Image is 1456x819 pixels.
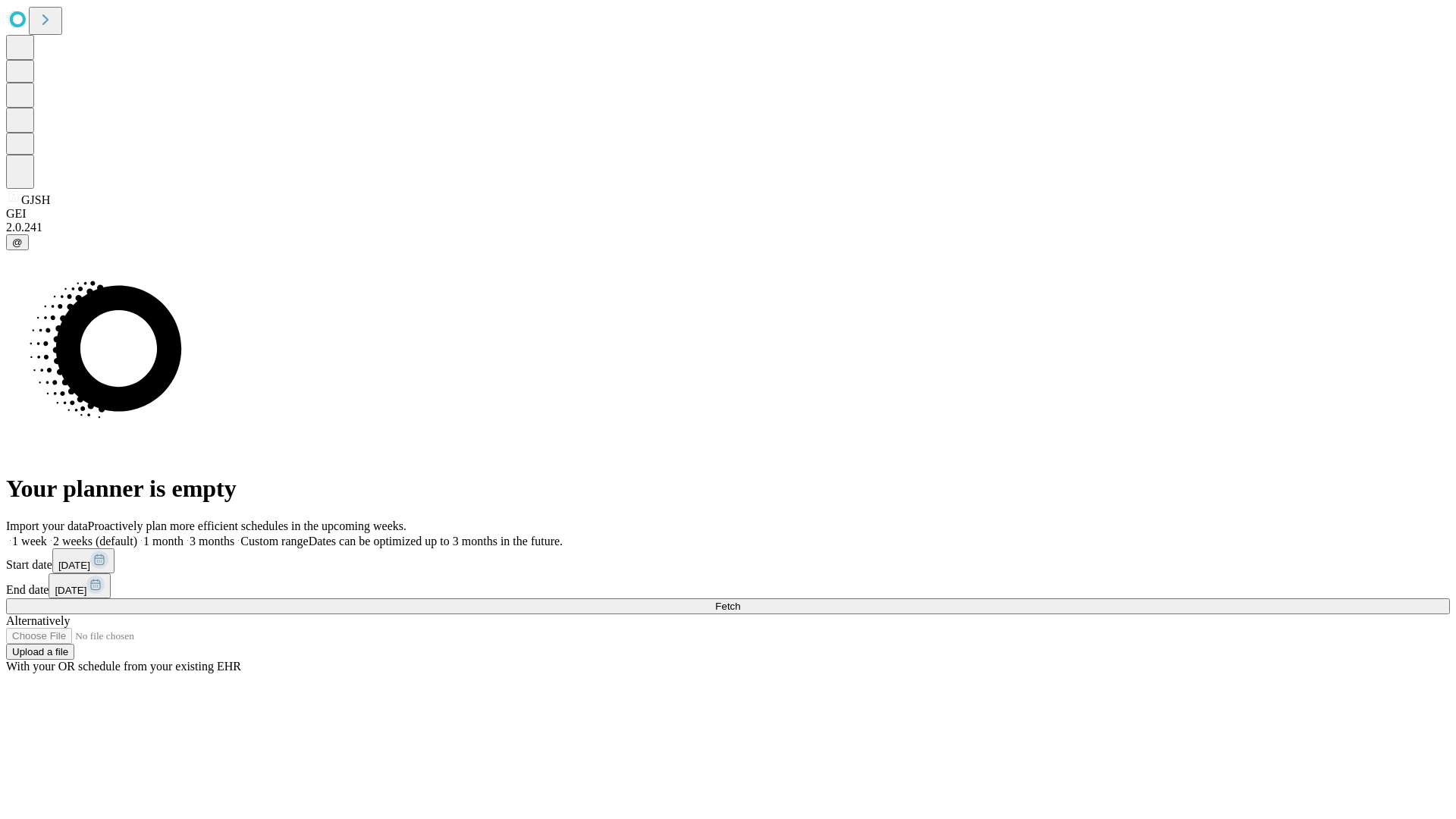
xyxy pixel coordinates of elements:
span: GJSH [21,193,50,206]
button: [DATE] [49,573,111,598]
div: End date [6,573,1450,598]
span: 3 months [190,535,234,548]
span: 2 weeks (default) [53,535,137,548]
span: 1 week [12,535,47,548]
span: [DATE] [55,585,86,596]
button: @ [6,234,29,250]
h1: Your planner is empty [6,475,1450,503]
span: With your OR schedule from your existing EHR [6,660,241,673]
span: @ [12,237,23,248]
div: 2.0.241 [6,221,1450,234]
div: GEI [6,207,1450,221]
span: Dates can be optimized up to 3 months in the future. [309,535,563,548]
div: Start date [6,548,1450,573]
span: Alternatively [6,614,70,627]
span: Proactively plan more efficient schedules in the upcoming weeks. [88,519,406,532]
button: Upload a file [6,644,74,660]
span: Import your data [6,519,88,532]
span: Custom range [240,535,308,548]
button: [DATE] [52,548,115,573]
span: 1 month [143,535,184,548]
span: [DATE] [58,560,90,571]
button: Fetch [6,598,1450,614]
span: Fetch [715,601,740,612]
